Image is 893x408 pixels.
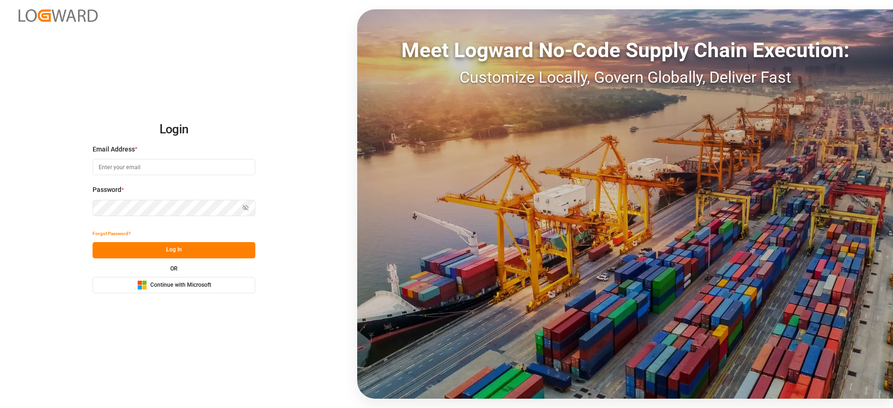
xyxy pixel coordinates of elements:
[93,159,255,175] input: Enter your email
[93,277,255,293] button: Continue with Microsoft
[170,266,178,271] small: OR
[93,242,255,258] button: Log In
[93,115,255,145] h2: Login
[150,281,211,290] span: Continue with Microsoft
[93,226,131,242] button: Forgot Password?
[19,9,98,22] img: Logward_new_orange.png
[93,145,135,154] span: Email Address
[357,35,893,66] div: Meet Logward No-Code Supply Chain Execution:
[93,185,121,195] span: Password
[357,66,893,89] div: Customize Locally, Govern Globally, Deliver Fast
